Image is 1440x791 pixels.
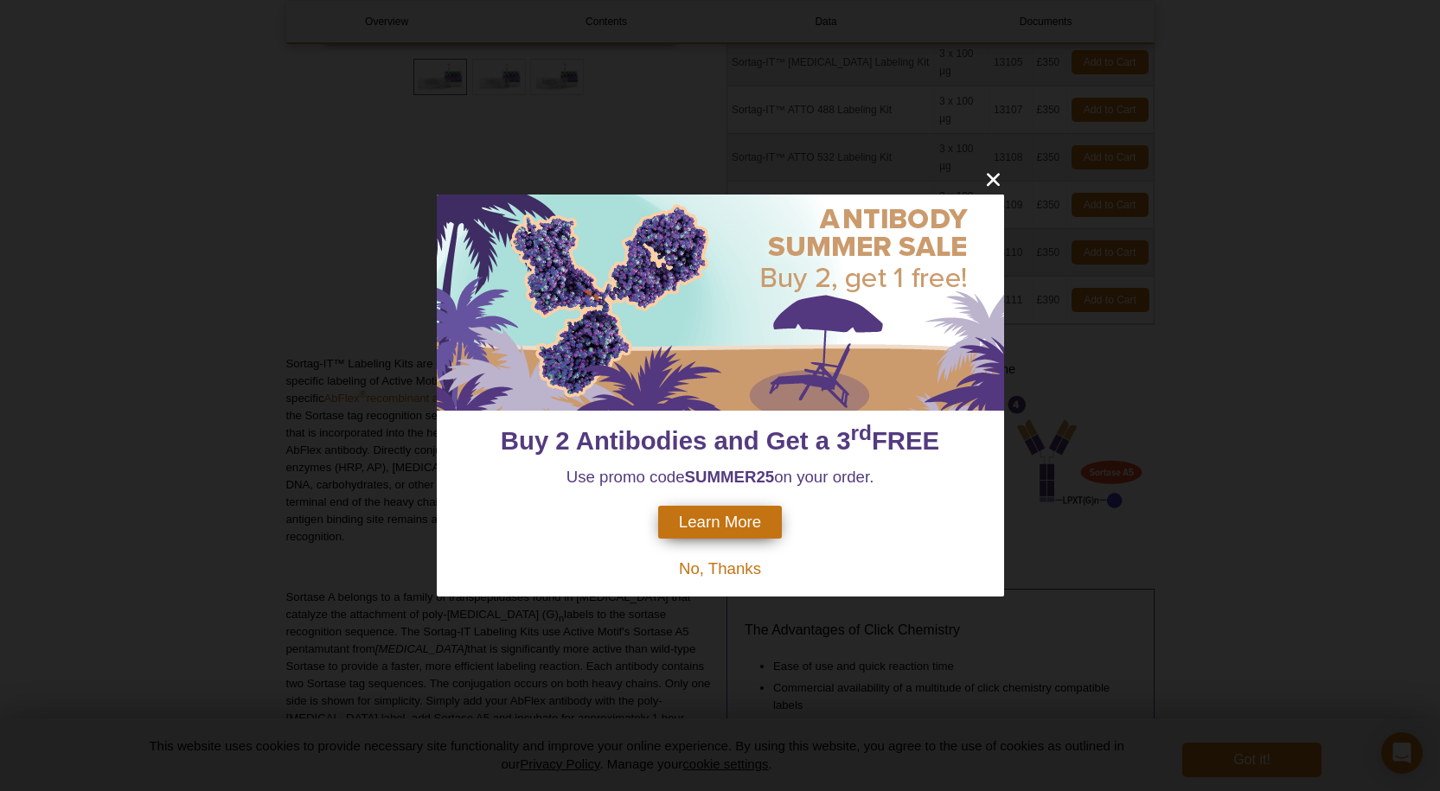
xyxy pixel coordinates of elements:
button: close [982,169,1004,190]
span: Learn More [679,513,761,532]
sup: rd [851,422,872,445]
strong: SUMMER25 [685,468,775,486]
span: No, Thanks [679,559,761,577]
span: Buy 2 Antibodies and Get a 3 FREE [501,426,939,455]
span: Use promo code on your order. [566,468,874,486]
